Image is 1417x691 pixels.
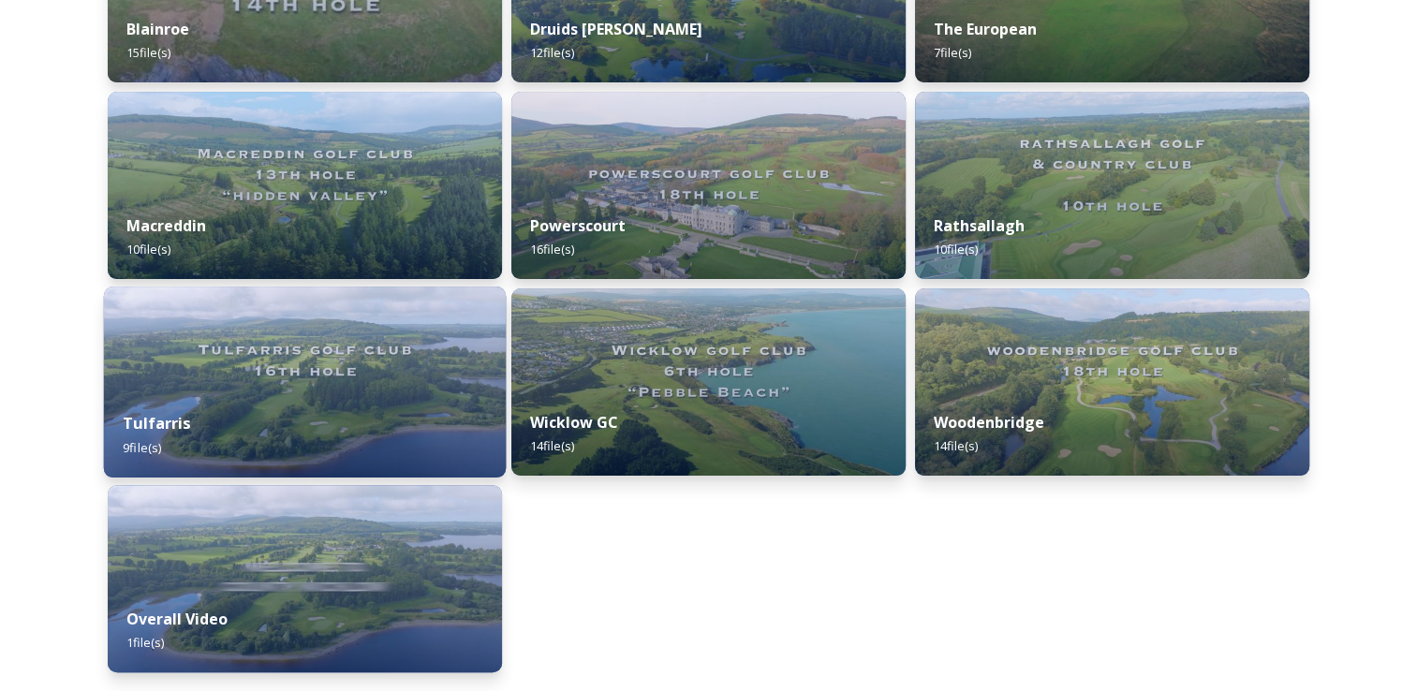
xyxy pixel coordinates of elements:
span: 12 file(s) [530,44,574,61]
span: 14 file(s) [530,437,574,454]
span: 7 file(s) [934,44,971,61]
img: ffd75b43-d224-48f1-ba2e-ad0323f39c78.jpg [104,287,506,478]
img: 4fd8df09-88ff-4717-9f62-84b2a8235998.jpg [915,288,1309,476]
strong: Wicklow GC [530,412,618,433]
strong: Tulfarris [123,413,190,434]
strong: The European [934,19,1037,39]
strong: Woodenbridge [934,412,1044,433]
span: 16 file(s) [530,241,574,257]
strong: Blainroe [126,19,189,39]
strong: Powerscourt [530,215,626,236]
img: 469d0cb1-b006-4b04-994c-b368a8fd20c1.jpg [915,92,1309,279]
span: 1 file(s) [126,634,164,651]
img: 60728f66-614b-4efa-a7e2-c9d9fcc7d7b6.jpg [108,485,502,672]
img: 707e3b64-51a1-4ecf-8e73-09d734eac479.jpg [108,92,502,279]
span: 10 file(s) [126,241,170,257]
span: 9 file(s) [123,438,161,455]
strong: Macreddin [126,215,206,236]
strong: Overall Video [126,609,228,629]
img: 45fd268e-4b5b-4b2d-9f93-9da36649c257.jpg [511,92,906,279]
strong: Rathsallagh [934,215,1025,236]
span: 14 file(s) [934,437,978,454]
span: 10 file(s) [934,241,978,257]
span: 15 file(s) [126,44,170,61]
strong: Druids [PERSON_NAME] [530,19,702,39]
img: d65fc29b-e674-4449-9985-d998eea125c5.jpg [511,288,906,476]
